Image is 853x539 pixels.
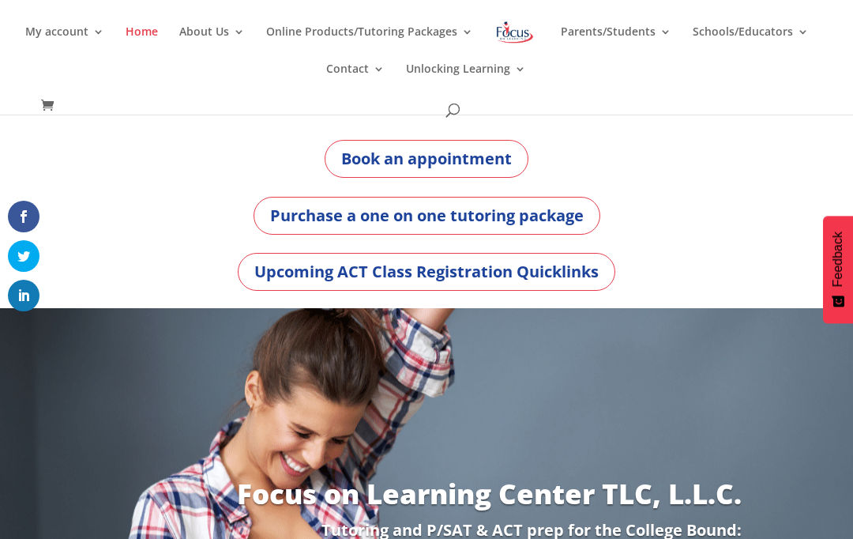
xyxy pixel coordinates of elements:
[266,26,473,63] a: Online Products/Tutoring Packages
[238,253,615,291] a: Upcoming ACT Class Registration Quicklinks
[25,26,104,63] a: My account
[254,197,600,235] a: Purchase a one on one tutoring package
[325,140,528,178] a: Book an appointment
[693,26,809,63] a: Schools/Educators
[179,26,245,63] a: About Us
[406,63,526,100] a: Unlocking Learning
[823,216,853,323] button: Feedback - Show survey
[111,522,742,538] p: Tutoring and P/SAT & ACT prep for the College Bound:
[494,18,535,47] img: Focus on Learning
[561,26,671,63] a: Parents/Students
[326,63,385,100] a: Contact
[831,232,845,287] span: Feedback
[126,26,158,63] a: Home
[237,475,742,512] a: Focus on Learning Center TLC, L.L.C.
